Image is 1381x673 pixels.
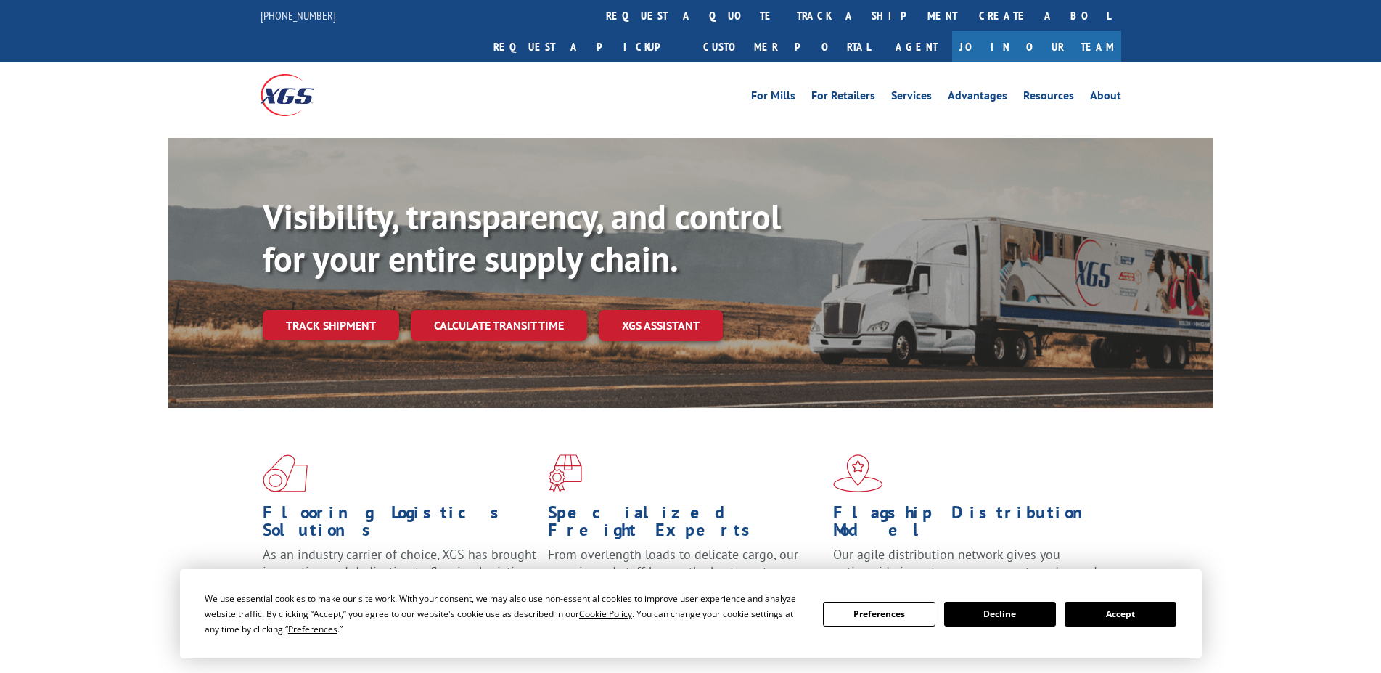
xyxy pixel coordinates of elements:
[891,90,932,106] a: Services
[548,546,822,611] p: From overlength loads to delicate cargo, our experienced staff knows the best way to move your fr...
[833,546,1100,580] span: Our agile distribution network gives you nationwide inventory management on demand.
[205,591,806,637] div: We use essential cookies to make our site work. With your consent, we may also use non-essential ...
[692,31,881,62] a: Customer Portal
[948,90,1007,106] a: Advantages
[263,194,781,281] b: Visibility, transparency, and control for your entire supply chain.
[180,569,1202,658] div: Cookie Consent Prompt
[881,31,952,62] a: Agent
[944,602,1056,627] button: Decline
[483,31,692,62] a: Request a pickup
[833,504,1107,546] h1: Flagship Distribution Model
[823,602,935,627] button: Preferences
[548,454,582,492] img: xgs-icon-focused-on-flooring-red
[288,623,337,635] span: Preferences
[263,310,399,340] a: Track shipment
[1023,90,1074,106] a: Resources
[952,31,1121,62] a: Join Our Team
[263,546,536,597] span: As an industry carrier of choice, XGS has brought innovation and dedication to flooring logistics...
[263,504,537,546] h1: Flooring Logistics Solutions
[411,310,587,341] a: Calculate transit time
[1065,602,1176,627] button: Accept
[261,8,336,23] a: [PHONE_NUMBER]
[1090,90,1121,106] a: About
[263,454,308,492] img: xgs-icon-total-supply-chain-intelligence-red
[599,310,723,341] a: XGS ASSISTANT
[548,504,822,546] h1: Specialized Freight Experts
[833,454,883,492] img: xgs-icon-flagship-distribution-model-red
[579,608,632,620] span: Cookie Policy
[751,90,795,106] a: For Mills
[811,90,875,106] a: For Retailers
